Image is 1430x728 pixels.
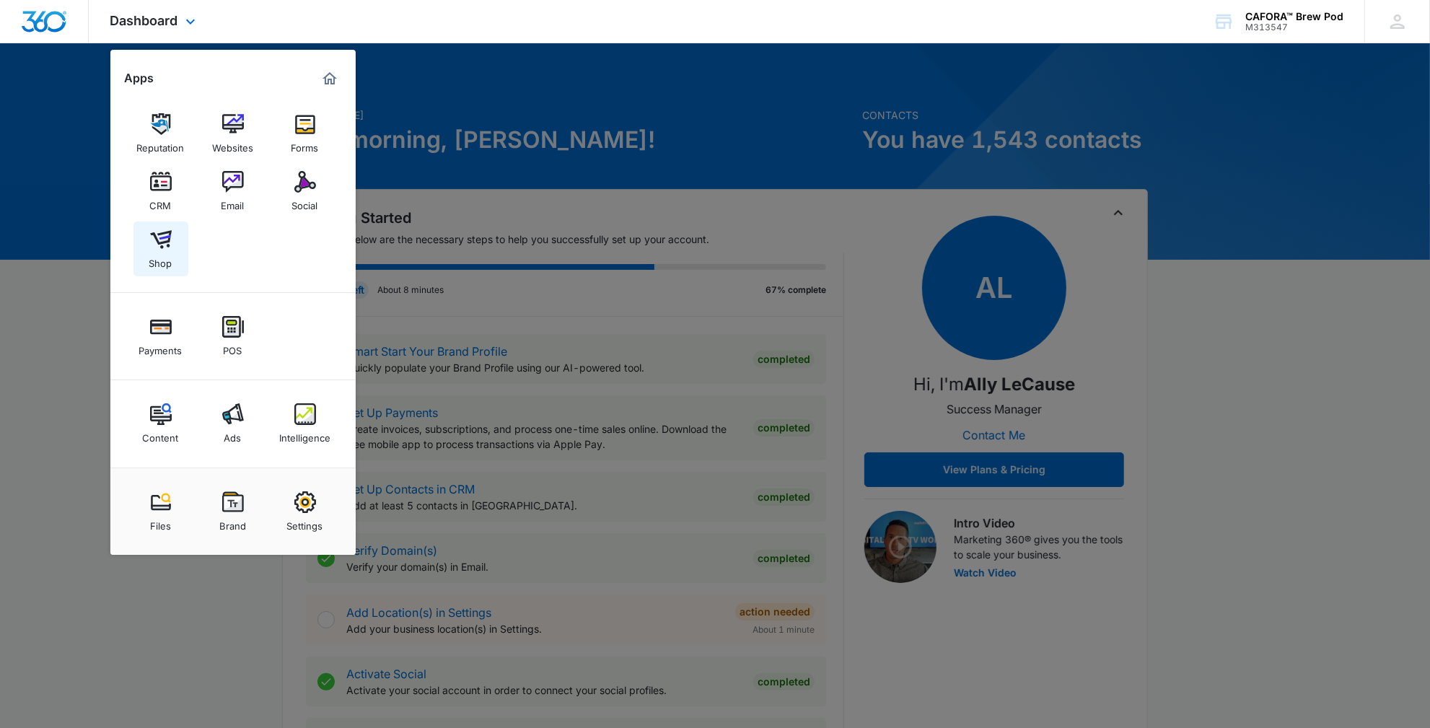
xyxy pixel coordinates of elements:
[292,193,318,211] div: Social
[133,309,188,364] a: Payments
[224,425,242,444] div: Ads
[279,425,330,444] div: Intelligence
[150,193,172,211] div: CRM
[150,513,171,532] div: Files
[224,338,242,356] div: POS
[133,106,188,161] a: Reputation
[149,250,172,269] div: Shop
[219,513,246,532] div: Brand
[143,425,179,444] div: Content
[291,135,319,154] div: Forms
[212,135,253,154] div: Websites
[133,396,188,451] a: Content
[206,106,260,161] a: Websites
[278,164,333,219] a: Social
[278,106,333,161] a: Forms
[278,484,333,539] a: Settings
[133,484,188,539] a: Files
[206,396,260,451] a: Ads
[133,222,188,276] a: Shop
[278,396,333,451] a: Intelligence
[1245,22,1343,32] div: account id
[125,71,154,85] h2: Apps
[206,309,260,364] a: POS
[221,193,245,211] div: Email
[110,13,178,28] span: Dashboard
[206,164,260,219] a: Email
[139,338,183,356] div: Payments
[1245,11,1343,22] div: account name
[287,513,323,532] div: Settings
[206,484,260,539] a: Brand
[137,135,185,154] div: Reputation
[133,164,188,219] a: CRM
[318,67,341,90] a: Marketing 360® Dashboard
